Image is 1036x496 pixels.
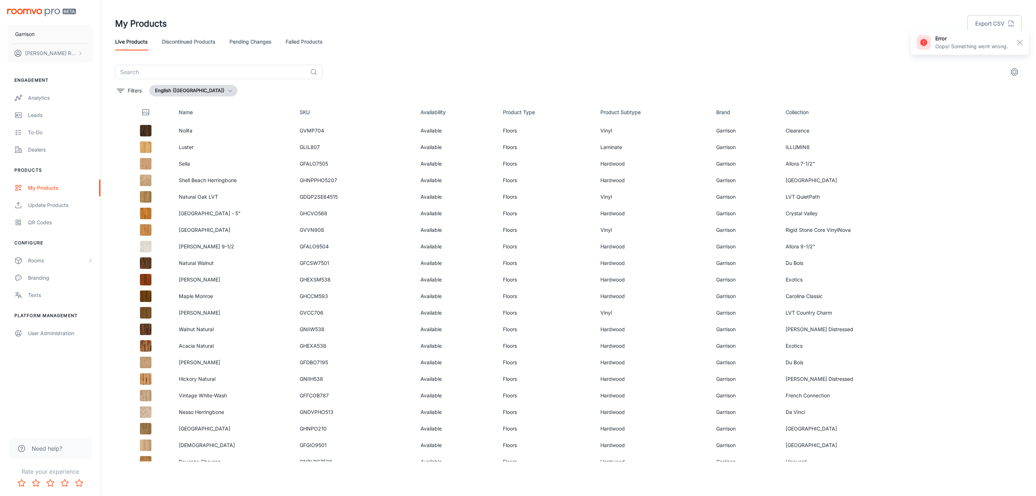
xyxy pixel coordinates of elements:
td: Floors [497,139,595,155]
th: Availability [415,102,497,122]
input: Search [115,65,307,79]
p: [PERSON_NAME] Redfield [25,49,76,57]
td: GNIIH538 [294,371,415,387]
td: Floors [497,189,595,205]
td: Exotics [780,271,901,288]
td: GNDVPHO513 [294,404,415,420]
td: Garrison [710,172,780,189]
td: Hardwood [595,155,711,172]
td: [GEOGRAPHIC_DATA] [780,172,901,189]
td: Available [415,139,497,155]
td: Garrison [710,404,780,420]
td: Garrison [710,338,780,354]
a: Pending Changes [230,33,271,50]
td: Garrison [710,222,780,238]
a: Nolita [179,127,192,134]
a: Rovenza Chevron [179,459,221,465]
td: Available [415,172,497,189]
td: Available [415,189,497,205]
td: Garrison [710,139,780,155]
a: [GEOGRAPHIC_DATA] [179,425,230,432]
td: GVMP704 [294,122,415,139]
td: Floors [497,155,595,172]
td: Garrison [710,189,780,205]
td: Hardwood [595,271,711,288]
td: Available [415,305,497,321]
td: [GEOGRAPHIC_DATA] [780,420,901,437]
td: Garrison [710,288,780,305]
div: Update Products [28,201,93,209]
div: Branding [28,274,93,282]
td: Hardwood [595,437,711,454]
a: Live Products [115,33,147,50]
td: GHCVO568 [294,205,415,222]
a: [PERSON_NAME] 9-1/2 [179,243,234,249]
td: GHNPO210 [294,420,415,437]
td: Floors [497,437,595,454]
td: GLIL807 [294,139,415,155]
svg: Thumbnail [141,108,150,117]
td: GNBLPC7506 [294,454,415,470]
td: Floors [497,354,595,371]
a: [PERSON_NAME] [179,276,220,283]
td: Allora 7-1/2" [780,155,901,172]
td: GHEXSM538 [294,271,415,288]
td: Laminate [595,139,711,155]
td: Garrison [710,271,780,288]
td: Floors [497,172,595,189]
p: Oops! Something went wrong. [935,42,1008,50]
td: Carolina Classic [780,288,901,305]
button: English ([GEOGRAPHIC_DATA]) [149,85,237,96]
td: GVVN908 [294,222,415,238]
a: Natural Oak LVT [179,194,218,200]
button: Rate 5 star [72,476,86,490]
td: Garrison [710,354,780,371]
td: Hardwood [595,255,711,271]
td: Du Bois [780,255,901,271]
th: Product Type [497,102,595,122]
td: Garrison [710,454,780,470]
td: Available [415,288,497,305]
a: Natural Walnut [179,260,214,266]
a: Sella [179,161,190,167]
td: Floors [497,454,595,470]
td: Garrison [710,321,780,338]
td: Available [415,437,497,454]
a: Hickory Natural [179,376,215,382]
td: Available [415,222,497,238]
td: Available [415,205,497,222]
td: Garrison [710,371,780,387]
button: Garrison [7,25,93,44]
td: ILLUMIN8 [780,139,901,155]
td: Floors [497,288,595,305]
a: [DEMOGRAPHIC_DATA] [179,442,235,448]
th: Collection [780,102,901,122]
span: Need help? [32,444,62,453]
td: Allora 9-1/2" [780,238,901,255]
td: Da Vinci [780,404,901,420]
td: Vinyl [595,189,711,205]
button: Rate 1 star [14,476,29,490]
a: Acacia Natural [179,343,214,349]
td: Available [415,122,497,139]
button: filter [115,85,144,96]
div: Dealers [28,146,93,154]
button: Rate 2 star [29,476,43,490]
td: Hardwood [595,387,711,404]
td: GFDBO7195 [294,354,415,371]
a: Discontinued Products [162,33,215,50]
div: My Products [28,184,93,192]
td: Floors [497,205,595,222]
td: Floors [497,222,595,238]
td: Hardwood [595,172,711,189]
td: [PERSON_NAME] Distressed [780,371,901,387]
td: Hardwood [595,288,711,305]
td: Available [415,404,497,420]
td: Floors [497,271,595,288]
a: Failed Products [286,33,322,50]
td: GFCSW7501 [294,255,415,271]
div: Texts [28,291,93,299]
a: [GEOGRAPHIC_DATA] [179,227,230,233]
td: Du Bois [780,354,901,371]
td: Hardwood [595,338,711,354]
